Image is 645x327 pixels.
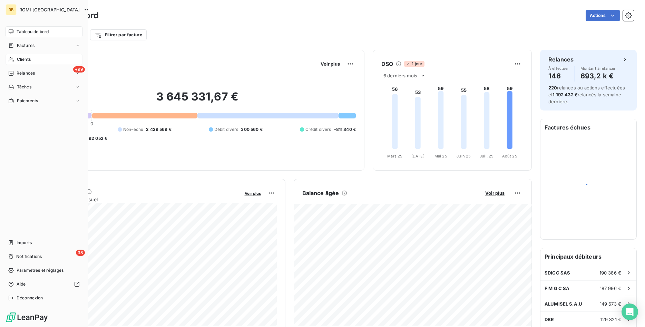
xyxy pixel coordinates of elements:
[540,119,636,136] h6: Factures échues
[480,154,493,158] tspan: Juil. 25
[146,126,172,133] span: 2 429 569 €
[545,270,570,276] span: SDIGC SAS
[214,126,238,133] span: Débit divers
[17,98,38,104] span: Paiements
[6,26,82,37] a: Tableau de bord
[302,189,339,197] h6: Balance âgée
[6,4,17,15] div: RB
[600,301,621,307] span: 149 673 €
[243,190,263,196] button: Voir plus
[599,270,621,276] span: 190 386 €
[245,191,261,196] span: Voir plus
[16,253,42,260] span: Notifications
[123,126,143,133] span: Non-échu
[548,85,557,90] span: 220
[17,84,31,90] span: Tâches
[17,70,35,76] span: Relances
[483,190,507,196] button: Voir plus
[305,126,331,133] span: Crédit divers
[404,61,424,67] span: 1 jour
[76,250,85,256] span: 38
[502,154,517,158] tspan: Août 25
[87,135,107,142] span: -92 052 €
[545,317,554,322] span: DBR
[580,66,616,70] span: Montant à relancer
[6,95,82,106] a: Paiements
[540,248,636,265] h6: Principaux débiteurs
[600,317,621,322] span: 129 321 €
[383,73,417,78] span: 6 derniers mois
[6,68,82,79] a: +99Relances
[548,85,625,104] span: relances ou actions effectuées et relancés la semaine dernière.
[387,154,402,158] tspan: Mars 25
[17,295,43,301] span: Déconnexion
[457,154,471,158] tspan: Juin 25
[586,10,620,21] button: Actions
[90,29,147,40] button: Filtrer par facture
[545,301,582,307] span: ALUMISEL S.A.U
[381,60,393,68] h6: DSO
[6,54,82,65] a: Clients
[6,265,82,276] a: Paramètres et réglages
[622,304,638,320] div: Open Intercom Messenger
[548,66,569,70] span: À effectuer
[17,29,49,35] span: Tableau de bord
[6,237,82,248] a: Imports
[553,92,578,97] span: 1 192 432 €
[580,70,616,81] h4: 693,2 k €
[545,286,570,291] span: F M G C SA
[17,56,31,62] span: Clients
[17,281,26,287] span: Aide
[241,126,262,133] span: 300 560 €
[485,190,505,196] span: Voir plus
[600,286,621,291] span: 187 996 €
[321,61,340,67] span: Voir plus
[6,81,82,93] a: Tâches
[548,70,569,81] h4: 146
[6,40,82,51] a: Factures
[411,154,424,158] tspan: [DATE]
[17,42,35,49] span: Factures
[548,55,574,64] h6: Relances
[434,154,447,158] tspan: Mai 25
[73,66,85,73] span: +99
[6,312,48,323] img: Logo LeanPay
[90,121,93,126] span: 0
[17,267,63,273] span: Paramètres et réglages
[17,240,32,246] span: Imports
[39,196,240,203] span: Chiffre d'affaires mensuel
[19,7,80,12] span: ROMI [GEOGRAPHIC_DATA]
[6,279,82,290] a: Aide
[334,126,356,133] span: -811 840 €
[39,90,356,110] h2: 3 645 331,67 €
[319,61,342,67] button: Voir plus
